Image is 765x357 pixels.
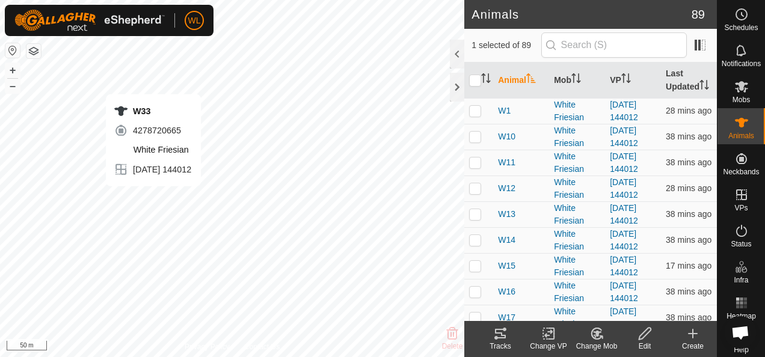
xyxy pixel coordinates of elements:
[722,60,761,67] span: Notifications
[554,305,600,331] div: White Friesian
[727,313,756,320] span: Heatmap
[131,145,189,154] span: White Friesian
[498,182,515,195] span: W12
[724,24,758,31] span: Schedules
[573,341,621,352] div: Change Mob
[554,202,600,227] div: White Friesian
[498,234,515,246] span: W14
[498,311,515,324] span: W17
[666,132,711,141] span: 26 Sept 2025, 3:28 pm
[666,183,711,193] span: 26 Sept 2025, 3:38 pm
[114,104,191,118] div: W33
[554,279,600,305] div: White Friesian
[661,63,717,99] th: Last Updated
[734,276,748,284] span: Infra
[731,240,751,248] span: Status
[666,235,711,245] span: 26 Sept 2025, 3:28 pm
[554,176,600,201] div: White Friesian
[472,7,692,22] h2: Animals
[724,316,757,349] div: Open chat
[621,341,669,352] div: Edit
[554,99,600,124] div: White Friesian
[610,151,638,174] a: [DATE] 144012
[185,341,230,352] a: Privacy Policy
[666,209,711,219] span: 26 Sept 2025, 3:28 pm
[666,157,711,167] span: 26 Sept 2025, 3:28 pm
[5,63,20,78] button: +
[723,168,759,175] span: Neckbands
[699,82,709,91] p-sorticon: Activate to sort
[498,105,511,117] span: W1
[733,96,750,103] span: Mobs
[498,260,515,272] span: W15
[524,341,573,352] div: Change VP
[605,63,661,99] th: VP
[541,32,687,58] input: Search (S)
[666,106,711,115] span: 26 Sept 2025, 3:38 pm
[610,281,638,303] a: [DATE] 144012
[666,261,711,270] span: 26 Sept 2025, 3:49 pm
[610,177,638,200] a: [DATE] 144012
[498,208,515,221] span: W13
[610,255,638,277] a: [DATE] 144012
[476,341,524,352] div: Tracks
[498,285,515,298] span: W16
[692,5,705,23] span: 89
[5,79,20,93] button: –
[549,63,605,99] th: Mob
[14,10,165,31] img: Gallagher Logo
[554,228,600,253] div: White Friesian
[610,229,638,251] a: [DATE] 144012
[728,132,754,139] span: Animals
[554,124,600,150] div: White Friesian
[498,130,515,143] span: W10
[5,43,20,58] button: Reset Map
[26,44,41,58] button: Map Layers
[481,75,491,85] p-sorticon: Activate to sort
[554,150,600,175] div: White Friesian
[472,39,541,52] span: 1 selected of 89
[610,203,638,225] a: [DATE] 144012
[669,341,717,352] div: Create
[621,75,631,85] p-sorticon: Activate to sort
[610,100,638,122] a: [DATE] 144012
[114,162,191,177] div: [DATE] 144012
[734,204,748,212] span: VPs
[493,63,549,99] th: Animal
[554,254,600,279] div: White Friesian
[610,126,638,148] a: [DATE] 144012
[571,75,581,85] p-sorticon: Activate to sort
[244,341,280,352] a: Contact Us
[188,14,201,27] span: WL
[498,156,515,169] span: W11
[114,123,191,138] div: 4278720665
[526,75,536,85] p-sorticon: Activate to sort
[734,346,749,353] span: Help
[666,287,711,296] span: 26 Sept 2025, 3:28 pm
[666,313,711,322] span: 26 Sept 2025, 3:28 pm
[610,307,638,329] a: [DATE] 144012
